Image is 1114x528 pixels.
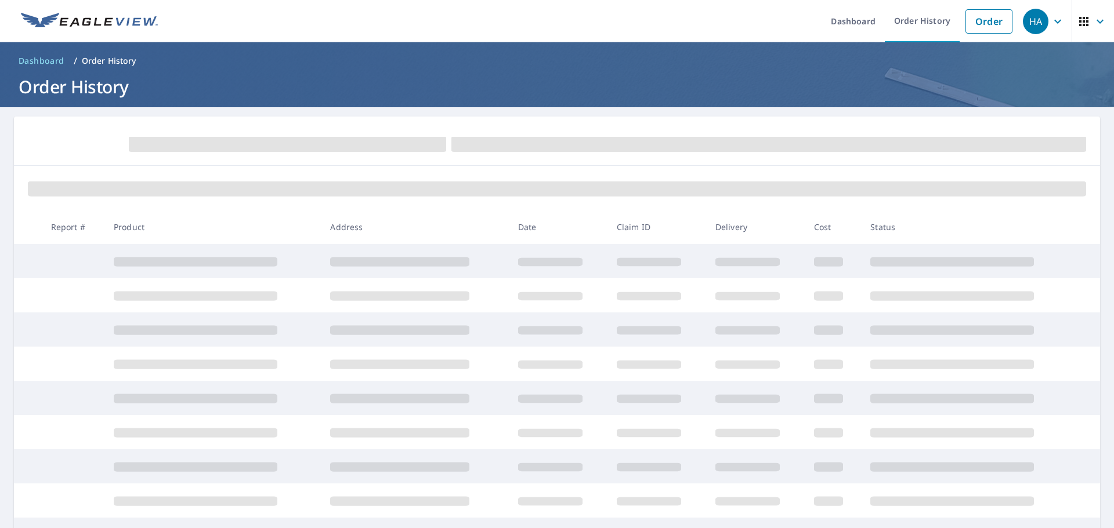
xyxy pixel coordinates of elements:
[861,210,1078,244] th: Status
[19,55,64,67] span: Dashboard
[74,54,77,68] li: /
[82,55,136,67] p: Order History
[21,13,158,30] img: EV Logo
[321,210,508,244] th: Address
[14,52,1100,70] nav: breadcrumb
[104,210,321,244] th: Product
[509,210,607,244] th: Date
[965,9,1012,34] a: Order
[706,210,805,244] th: Delivery
[14,52,69,70] a: Dashboard
[14,75,1100,99] h1: Order History
[1023,9,1048,34] div: HA
[42,210,104,244] th: Report #
[607,210,706,244] th: Claim ID
[805,210,862,244] th: Cost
